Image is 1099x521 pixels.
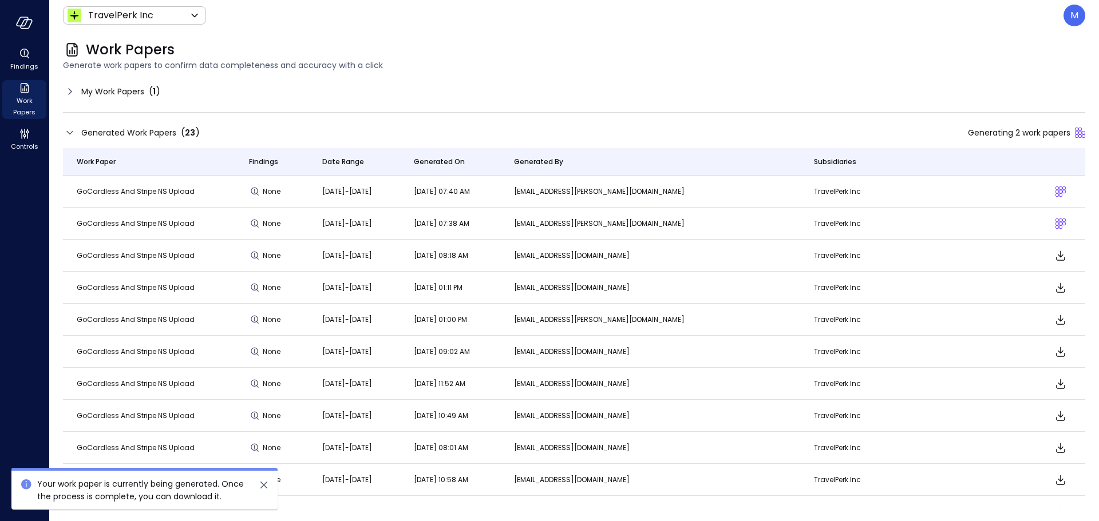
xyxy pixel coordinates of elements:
[81,85,144,98] span: My Work Papers
[1055,218,1066,229] div: Sliding puzzle loader
[414,156,465,168] span: Generated On
[322,507,372,516] span: [DATE]-[DATE]
[322,283,372,292] span: [DATE]-[DATE]
[1054,345,1068,359] span: Download
[1054,313,1068,327] span: Download
[514,378,786,389] p: [EMAIL_ADDRESS][DOMAIN_NAME]
[514,282,786,293] p: [EMAIL_ADDRESS][DOMAIN_NAME]
[814,410,986,421] p: TravelPerk Inc
[514,314,786,325] p: [EMAIL_ADDRESS][PERSON_NAME][DOMAIN_NAME]
[322,379,372,388] span: [DATE]-[DATE]
[37,478,244,502] span: Your work paper is currently being generated. Once the process is complete, you can download it.
[1055,186,1066,197] div: Generating work paper
[514,186,786,197] p: [EMAIL_ADDRESS][PERSON_NAME][DOMAIN_NAME]
[257,478,271,492] button: close
[814,314,986,325] p: TravelPerk Inc
[1055,218,1066,229] div: Generating work paper
[1054,249,1068,263] span: Download
[814,250,986,261] p: TravelPerk Inc
[514,156,563,168] span: Generated By
[77,250,195,260] span: GoCardless and Stripe NS Upload
[814,378,986,389] p: TravelPerk Inc
[814,282,986,293] p: TravelPerk Inc
[153,86,156,97] span: 1
[2,46,46,73] div: Findings
[86,41,175,59] span: Work Papers
[1075,128,1085,138] div: Sliding puzzle loader
[1054,377,1068,391] span: Download
[263,410,283,421] span: None
[414,379,465,388] span: [DATE] 11:52 AM
[263,314,283,325] span: None
[814,186,986,197] p: TravelPerk Inc
[414,218,469,228] span: [DATE] 07:38 AM
[322,315,372,324] span: [DATE]-[DATE]
[322,443,372,452] span: [DATE]-[DATE]
[149,85,160,98] div: ( )
[814,218,986,229] p: TravelPerk Inc
[2,126,46,153] div: Controls
[77,379,195,388] span: GoCardless and Stripe NS Upload
[514,442,786,454] p: [EMAIL_ADDRESS][DOMAIN_NAME]
[514,218,786,229] p: [EMAIL_ADDRESS][PERSON_NAME][DOMAIN_NAME]
[414,315,467,324] span: [DATE] 01:00 PM
[249,156,278,168] span: Findings
[185,127,195,138] span: 23
[322,156,364,168] span: Date Range
[263,218,283,229] span: None
[322,411,372,420] span: [DATE]-[DATE]
[514,410,786,421] p: [EMAIL_ADDRESS][DOMAIN_NAME]
[63,59,1085,71] span: Generate work papers to confirm data completeness and accuracy with a click
[322,250,372,260] span: [DATE]-[DATE]
[1054,281,1068,295] span: Download
[77,315,195,324] span: GoCardless and Stripe NS Upload
[414,475,468,484] span: [DATE] 10:58 AM
[322,218,372,228] span: [DATE]-[DATE]
[414,186,470,196] span: [DATE] 07:40 AM
[1070,9,1078,22] p: M
[81,126,176,139] span: Generated Work Papers
[77,186,195,196] span: GoCardless and Stripe NS Upload
[263,346,283,357] span: None
[414,443,468,452] span: [DATE] 08:01 AM
[77,443,195,452] span: GoCardless and Stripe NS Upload
[10,61,38,72] span: Findings
[514,506,786,518] p: [EMAIL_ADDRESS][DOMAIN_NAME]
[263,250,283,261] span: None
[322,186,372,196] span: [DATE]-[DATE]
[322,347,372,356] span: [DATE]-[DATE]
[263,282,283,293] span: None
[263,442,283,454] span: None
[414,250,468,260] span: [DATE] 08:18 AM
[1054,409,1068,423] span: Download
[514,474,786,486] p: [EMAIL_ADDRESS][DOMAIN_NAME]
[414,283,462,292] span: [DATE] 01:11 PM
[68,9,81,22] img: Icon
[2,80,46,119] div: Work Papers
[1054,505,1068,519] span: Download
[263,186,283,197] span: None
[77,156,116,168] span: Work Paper
[77,411,195,420] span: GoCardless and Stripe NS Upload
[814,506,986,518] p: TravelPerk Inc
[88,9,153,22] p: TravelPerk Inc
[514,250,786,261] p: [EMAIL_ADDRESS][DOMAIN_NAME]
[414,347,470,356] span: [DATE] 09:02 AM
[414,507,469,516] span: [DATE] 03:06 PM
[814,346,986,357] p: TravelPerk Inc
[514,346,786,357] p: [EMAIL_ADDRESS][DOMAIN_NAME]
[814,442,986,454] p: TravelPerk Inc
[1054,473,1068,487] span: Download
[814,474,986,486] p: TravelPerk Inc
[7,95,42,118] span: Work Papers
[1064,5,1085,26] div: Montse Barrantes
[1055,186,1066,197] div: Sliding puzzle loader
[968,126,1070,139] span: Generating 2 work papers
[814,156,856,168] span: Subsidiaries
[1054,441,1068,455] span: Download
[263,378,283,389] span: None
[11,141,38,152] span: Controls
[322,475,372,484] span: [DATE]-[DATE]
[414,411,468,420] span: [DATE] 10:49 AM
[181,126,200,140] div: ( )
